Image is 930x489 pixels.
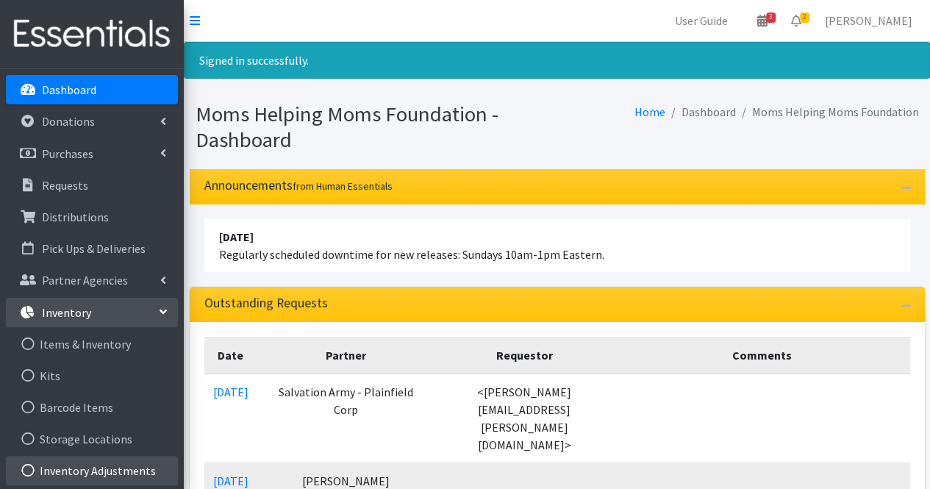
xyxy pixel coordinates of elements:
a: [DATE] [213,385,248,399]
span: 3 [766,13,776,23]
a: Partner Agencies [6,265,178,295]
a: Storage Locations [6,424,178,454]
small: from Human Essentials [293,179,393,193]
div: Signed in successfully. [184,42,930,79]
p: Dashboard [42,82,96,97]
h3: Outstanding Requests [204,296,328,311]
strong: [DATE] [219,229,254,244]
a: User Guide [663,6,740,35]
p: Pick Ups & Deliveries [42,241,146,256]
a: Home [634,104,665,119]
span: 2 [800,13,809,23]
a: [DATE] [213,474,248,488]
a: Kits [6,361,178,390]
p: Requests [42,178,88,193]
a: 3 [745,6,779,35]
th: Requestor [434,338,614,374]
th: Partner [257,338,435,374]
th: Comments [614,338,909,374]
img: HumanEssentials [6,10,178,59]
li: Moms Helping Moms Foundation [736,101,919,123]
a: Items & Inventory [6,329,178,359]
li: Regularly scheduled downtime for new releases: Sundays 10am-1pm Eastern. [204,219,910,272]
p: Distributions [42,210,109,224]
a: Donations [6,107,178,136]
td: <[PERSON_NAME][EMAIL_ADDRESS][PERSON_NAME][DOMAIN_NAME]> [434,374,614,463]
p: Purchases [42,146,93,161]
th: Date [204,338,257,374]
a: 2 [779,6,813,35]
td: Salvation Army - Plainfield Corp [257,374,435,463]
a: Inventory [6,298,178,327]
a: [PERSON_NAME] [813,6,924,35]
a: Dashboard [6,75,178,104]
p: Partner Agencies [42,273,128,288]
a: Inventory Adjustments [6,456,178,485]
h3: Announcements [204,178,393,193]
a: Barcode Items [6,393,178,422]
a: Pick Ups & Deliveries [6,234,178,263]
a: Purchases [6,139,178,168]
p: Inventory [42,305,91,320]
a: Requests [6,171,178,200]
a: Distributions [6,202,178,232]
h1: Moms Helping Moms Foundation - Dashboard [196,101,552,152]
p: Donations [42,114,95,129]
li: Dashboard [665,101,736,123]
